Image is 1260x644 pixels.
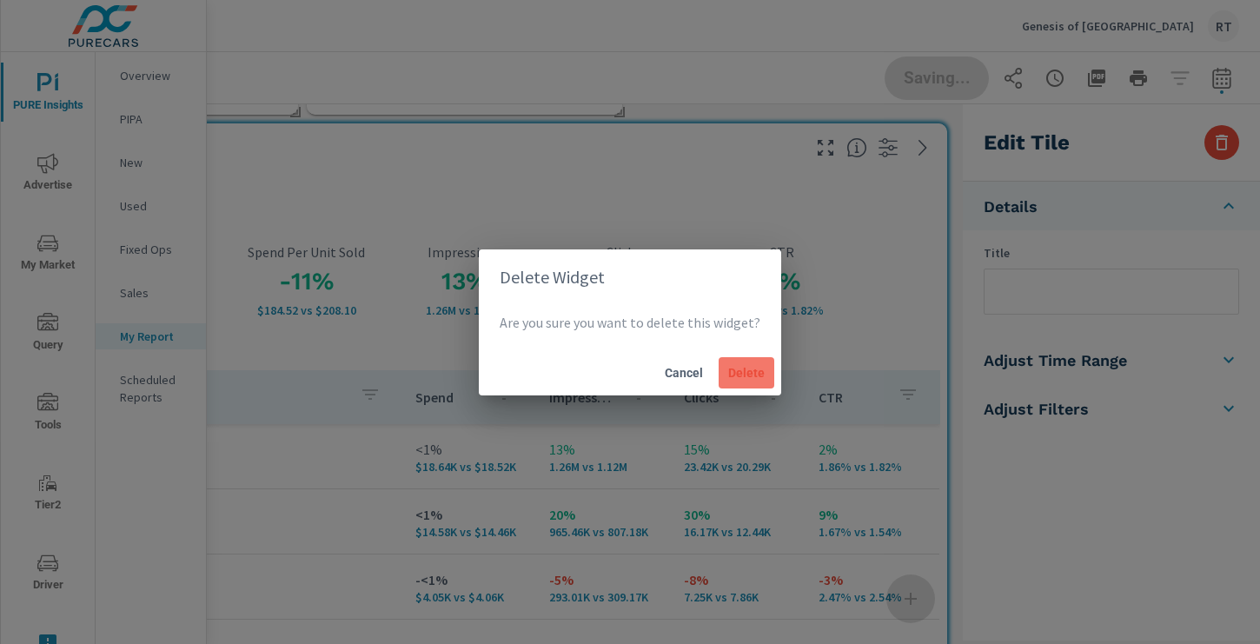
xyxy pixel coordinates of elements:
[719,357,774,388] button: Delete
[500,312,760,333] p: Are you sure you want to delete this widget?
[663,365,705,381] span: Cancel
[500,263,760,291] h2: Delete Widget
[656,357,712,388] button: Cancel
[726,365,767,381] span: Delete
